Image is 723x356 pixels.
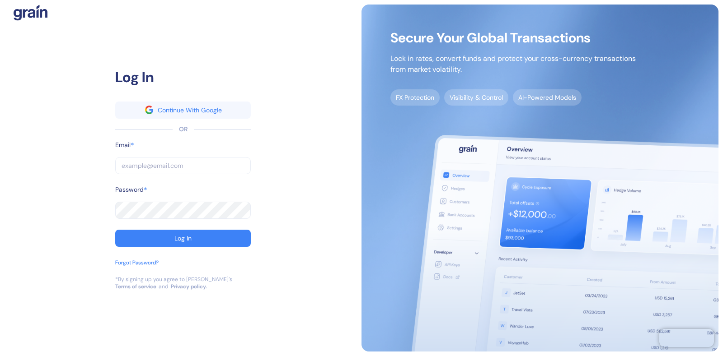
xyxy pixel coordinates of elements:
[179,125,188,134] div: OR
[513,89,582,106] span: AI-Powered Models
[159,283,169,290] div: and
[115,66,251,88] div: Log In
[174,235,192,241] div: Log In
[115,259,159,276] button: Forgot Password?
[115,140,131,150] label: Email
[390,33,636,42] span: Secure Your Global Transactions
[171,283,207,290] a: Privacy policy.
[145,106,153,114] img: google
[115,283,156,290] a: Terms of service
[444,89,508,106] span: Visibility & Control
[115,102,251,119] button: googleContinue With Google
[158,107,222,113] div: Continue With Google
[115,276,232,283] div: *By signing up you agree to [PERSON_NAME]’s
[115,230,251,247] button: Log In
[115,185,144,194] label: Password
[361,5,718,351] img: signup-main-image
[115,259,159,267] div: Forgot Password?
[390,89,440,106] span: FX Protection
[115,157,251,174] input: example@email.com
[14,5,47,21] img: logo
[659,329,714,347] iframe: Chatra live chat
[390,53,636,75] p: Lock in rates, convert funds and protect your cross-currency transactions from market volatility.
